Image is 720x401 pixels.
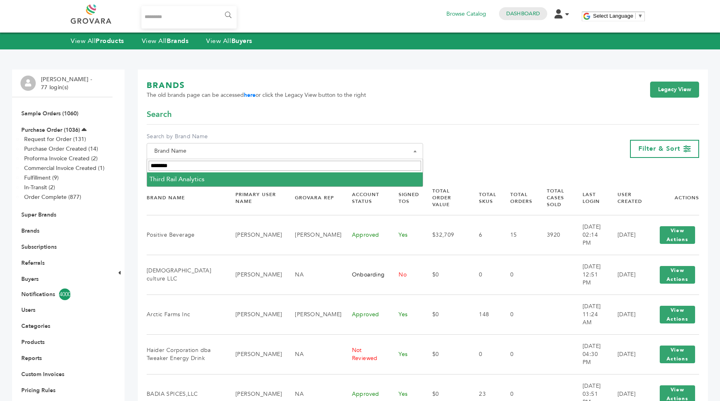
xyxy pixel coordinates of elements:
[21,288,103,300] a: Notifications4000
[422,334,469,374] td: $0
[21,110,78,117] a: Sample Orders (1060)
[593,13,633,19] span: Select Language
[285,255,342,295] td: NA
[147,334,225,374] td: Haider Corporation dba Tweaker Energy Drink
[500,215,537,255] td: 15
[607,215,646,255] td: [DATE]
[500,334,537,374] td: 0
[389,295,422,334] td: Yes
[24,145,98,153] a: Purchase Order Created (14)
[149,161,421,171] input: Search
[147,91,366,99] span: The old brands page can be accessed or click the Legacy View button to the right
[573,295,607,334] td: [DATE] 11:24 AM
[147,109,172,120] span: Search
[469,181,500,215] th: Total SKUs
[21,275,39,283] a: Buyers
[607,181,646,215] th: User Created
[537,181,573,215] th: Total Cases Sold
[389,255,422,295] td: No
[41,76,94,91] li: [PERSON_NAME] - 77 login(s)
[285,181,342,215] th: Grovara Rep
[469,215,500,255] td: 6
[142,37,189,45] a: View AllBrands
[660,306,695,323] button: View Actions
[469,295,500,334] td: 148
[21,259,45,267] a: Referrals
[59,288,71,300] span: 4000
[537,215,573,255] td: 3920
[342,255,389,295] td: Onboarding
[607,255,646,295] td: [DATE]
[24,193,81,201] a: Order Complete (877)
[638,144,680,153] span: Filter & Sort
[573,215,607,255] td: [DATE] 02:14 PM
[147,181,225,215] th: Brand Name
[147,143,423,159] span: Brand Name
[147,255,225,295] td: [DEMOGRAPHIC_DATA] culture LLC
[646,181,699,215] th: Actions
[225,334,285,374] td: [PERSON_NAME]
[21,370,64,378] a: Custom Invoices
[593,13,643,19] a: Select Language​
[151,145,419,157] span: Brand Name
[147,133,423,141] label: Search by Brand Name
[141,6,237,29] input: Search...
[607,295,646,334] td: [DATE]
[506,10,540,17] a: Dashboard
[21,387,55,394] a: Pricing Rules
[389,181,422,215] th: Signed TOS
[285,215,342,255] td: [PERSON_NAME]
[342,295,389,334] td: Approved
[500,255,537,295] td: 0
[389,215,422,255] td: Yes
[573,255,607,295] td: [DATE] 12:51 PM
[96,37,124,45] strong: Products
[21,338,45,346] a: Products
[225,295,285,334] td: [PERSON_NAME]
[607,334,646,374] td: [DATE]
[147,215,225,255] td: Positive Beverage
[21,211,56,219] a: Super Brands
[469,255,500,295] td: 0
[206,37,252,45] a: View AllBuyers
[573,181,607,215] th: Last Login
[225,215,285,255] td: [PERSON_NAME]
[24,164,104,172] a: Commercial Invoice Created (1)
[389,334,422,374] td: Yes
[21,243,57,251] a: Subscriptions
[573,334,607,374] td: [DATE] 04:30 PM
[422,295,469,334] td: $0
[21,354,42,362] a: Reports
[167,37,188,45] strong: Brands
[342,334,389,374] td: Not Reviewed
[500,295,537,334] td: 0
[660,346,695,363] button: View Actions
[147,172,423,186] li: Third Rail Analytics
[21,322,50,330] a: Categories
[147,80,366,91] h1: BRANDS
[650,82,699,98] a: Legacy View
[231,37,252,45] strong: Buyers
[225,181,285,215] th: Primary User Name
[147,295,225,334] td: Arctic Farms Inc
[244,91,256,99] a: here
[285,334,342,374] td: NA
[500,181,537,215] th: Total Orders
[342,215,389,255] td: Approved
[469,334,500,374] td: 0
[21,126,80,134] a: Purchase Order (1036)
[24,135,86,143] a: Request for Order (131)
[660,226,695,244] button: View Actions
[422,255,469,295] td: $0
[422,181,469,215] th: Total Order Value
[225,255,285,295] td: [PERSON_NAME]
[20,76,36,91] img: profile.png
[446,10,486,18] a: Browse Catalog
[285,295,342,334] td: [PERSON_NAME]
[342,181,389,215] th: Account Status
[21,227,39,235] a: Brands
[422,215,469,255] td: $32,709
[638,13,643,19] span: ▼
[21,306,35,314] a: Users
